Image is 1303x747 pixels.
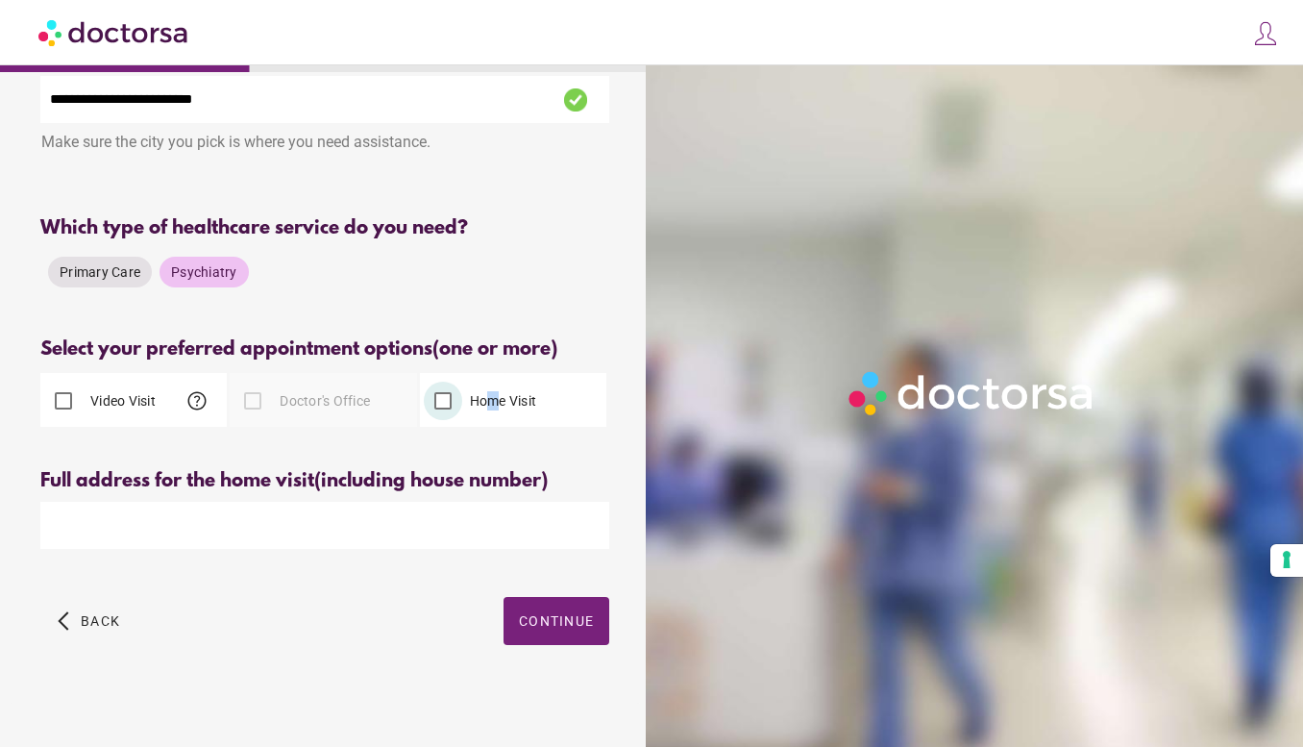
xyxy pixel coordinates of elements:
[171,264,237,280] span: Psychiatry
[60,264,140,280] span: Primary Care
[40,338,609,361] div: Select your preferred appointment options
[81,613,120,629] span: Back
[504,597,609,645] button: Continue
[314,470,548,492] span: (including house number)
[519,613,594,629] span: Continue
[40,217,609,239] div: Which type of healthcare service do you need?
[432,338,557,361] span: (one or more)
[276,391,370,411] label: Doctor's Office
[50,597,128,645] button: arrow_back_ios Back
[185,389,209,412] span: help
[466,391,537,411] label: Home Visit
[40,123,609,165] div: Make sure the city you pick is where you need assistance.
[40,470,609,492] div: Full address for the home visit
[1270,544,1303,577] button: Your consent preferences for tracking technologies
[38,11,190,54] img: Doctorsa.com
[1252,20,1279,47] img: icons8-customer-100.png
[842,364,1102,422] img: Logo-Doctorsa-trans-White-partial-flat.png
[86,391,156,411] label: Video Visit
